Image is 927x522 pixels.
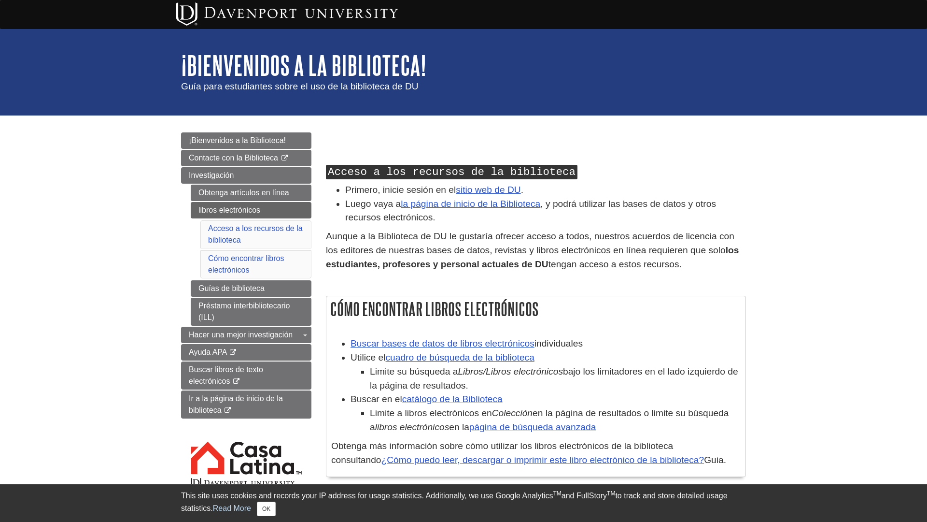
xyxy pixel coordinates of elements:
[189,154,278,162] span: Contacte con la Biblioteca
[176,2,398,26] img: Davenport University
[469,422,596,432] a: página de búsqueda avanzada
[189,331,293,339] span: Hacer una mejor investigación
[351,337,741,351] li: individuales
[345,183,746,197] li: Primero, inicie sesión en el .
[191,202,311,218] a: libros electrónicos
[181,327,311,343] a: Hacer una mejor investigación
[181,490,746,516] div: This site uses cookies and records your IP address for usage statistics. Additionally, we use Goo...
[402,394,503,404] a: catálogo de la Biblioteca
[345,197,746,225] li: Luego vaya a , y podrá utilizar las bases de datos y otros recursos electrónicos.
[189,365,263,385] span: Buscar libros de texto electrónicos
[213,504,251,512] a: Read More
[386,352,534,362] a: cuadro de búsqueda de la biblioteca
[189,136,286,145] span: ¡Bienvenidos a la Biblioteca!
[181,51,746,80] h1: ¡Bienvenidos a la Biblioteca!
[375,422,449,432] em: libros electrónicos
[181,81,419,91] span: Guía para estudiantes sobre el uso de la biblioteca de DU
[181,362,311,390] a: Buscar libros de texto electrónicos
[326,230,746,271] p: Aunque a la Biblioteca de DU le gustaría ofrecer acceso a todos, nuestros acuerdos de licencia co...
[181,391,311,419] a: Ir a la página de inicio de la biblioteca
[351,392,741,434] li: Buscar en el
[181,150,311,166] a: Contacte con la Biblioteca
[326,165,577,179] kbd: Acceso a los recursos de la biblioteca
[401,199,540,209] a: la página de inicio de la Biblioteca
[208,254,284,274] a: Cómo encontrar libros electrónicos
[189,348,227,356] span: Ayuda APA
[232,378,240,385] i: This link opens in a new window
[181,132,311,149] a: ¡Bienvenidos a la Biblioteca!
[191,280,311,297] a: Guías de biblioteca
[326,245,739,269] strong: los estudiantes, profesores y personal actuales de DU
[181,344,311,361] a: Ayuda APA
[458,366,563,377] em: Libros/Libros electrónicos
[181,132,311,507] div: Guide Pages
[492,408,533,418] em: Colección
[326,296,745,322] h2: Cómo encontrar libros electrónicos
[381,455,704,465] a: ¿Cómo puedo leer, descargar o imprimir este libro electrónico de la biblioteca?
[607,490,615,497] sup: TM
[189,394,283,414] span: Ir a la página de inicio de la biblioteca
[351,338,534,348] a: Buscar bases de datos de libros electrónicos
[280,155,288,161] i: This link opens in a new window
[181,167,311,184] a: Investigación
[224,407,232,414] i: This link opens in a new window
[191,298,311,326] a: Préstamo interbibliotecario (ILL)
[370,406,741,435] li: Limite a libros electrónicos en en la página de resultados o limite su búsqueda a en la
[257,502,276,516] button: Close
[456,185,520,195] a: sitio web de DU
[553,490,561,497] sup: TM
[191,185,311,201] a: Obtenga artículos en línea
[189,171,234,179] span: Investigación
[370,365,741,393] li: Limite su búsqueda a bajo los limitadores en el lado izquierdo de la página de resultados.
[229,349,237,356] i: This link opens in a new window
[208,224,303,244] a: Acceso a los recursos de la biblioteca
[351,351,741,392] li: Utilice el
[331,439,741,467] p: Obtenga más información sobre cómo utilizar los libros electrónicos de la biblioteca consultando ...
